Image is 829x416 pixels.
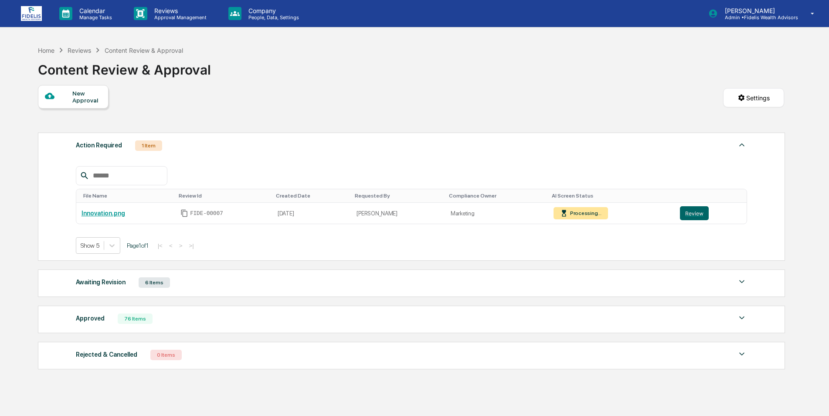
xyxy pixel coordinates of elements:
[801,387,825,411] iframe: Open customer support
[680,206,709,220] button: Review
[177,242,185,249] button: >
[38,47,54,54] div: Home
[135,140,162,151] div: 1 Item
[147,7,211,14] p: Reviews
[680,206,741,220] a: Review
[723,88,784,107] button: Settings
[127,242,149,249] span: Page 1 of 1
[737,349,747,359] img: caret
[72,90,102,104] div: New Approval
[105,47,183,54] div: Content Review & Approval
[76,349,137,360] div: Rejected & Cancelled
[76,140,122,151] div: Action Required
[68,47,91,54] div: Reviews
[147,14,211,20] p: Approval Management
[139,277,170,288] div: 6 Items
[737,276,747,287] img: caret
[241,14,303,20] p: People, Data, Settings
[445,203,548,224] td: Marketing
[186,242,196,249] button: >|
[276,193,348,199] div: Toggle SortBy
[72,7,116,14] p: Calendar
[82,210,125,217] a: Innovation.png
[38,55,211,78] div: Content Review & Approval
[241,7,303,14] p: Company
[552,193,671,199] div: Toggle SortBy
[166,242,175,249] button: <
[118,314,153,324] div: 76 Items
[568,210,601,216] div: Processing...
[355,193,442,199] div: Toggle SortBy
[83,193,172,199] div: Toggle SortBy
[179,193,269,199] div: Toggle SortBy
[72,14,116,20] p: Manage Tasks
[272,203,351,224] td: [DATE]
[682,193,743,199] div: Toggle SortBy
[76,276,126,288] div: Awaiting Revision
[737,140,747,150] img: caret
[76,313,105,324] div: Approved
[737,313,747,323] img: caret
[190,210,223,217] span: FIDE-00007
[718,7,798,14] p: [PERSON_NAME]
[21,6,42,21] img: logo
[351,203,445,224] td: [PERSON_NAME]
[449,193,545,199] div: Toggle SortBy
[150,350,182,360] div: 0 Items
[718,14,798,20] p: Admin • Fidelis Wealth Advisors
[155,242,165,249] button: |<
[180,209,188,217] span: Copy Id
